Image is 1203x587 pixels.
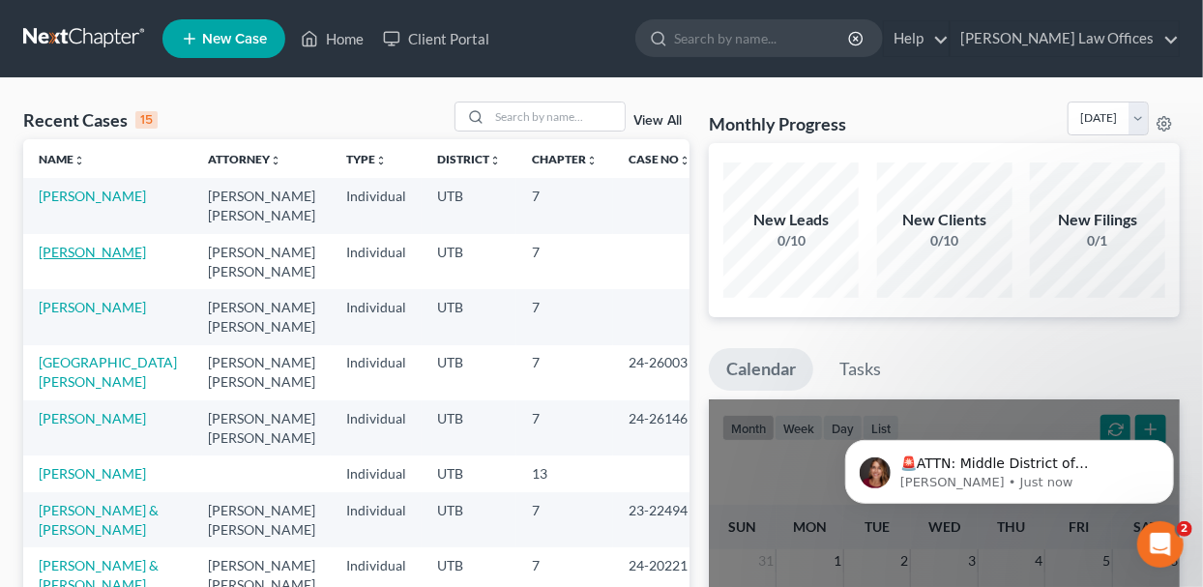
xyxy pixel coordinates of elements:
[629,152,690,166] a: Case Nounfold_more
[1137,521,1184,568] iframe: Intercom live chat
[39,152,85,166] a: Nameunfold_more
[489,103,625,131] input: Search by name...
[192,234,331,289] td: [PERSON_NAME] [PERSON_NAME]
[422,345,516,400] td: UTB
[192,400,331,455] td: [PERSON_NAME] [PERSON_NAME]
[422,289,516,344] td: UTB
[532,152,598,166] a: Chapterunfold_more
[192,178,331,233] td: [PERSON_NAME] [PERSON_NAME]
[331,400,422,455] td: Individual
[723,231,859,250] div: 0/10
[709,348,813,391] a: Calendar
[192,289,331,344] td: [PERSON_NAME] [PERSON_NAME]
[39,244,146,260] a: [PERSON_NAME]
[884,21,949,56] a: Help
[73,155,85,166] i: unfold_more
[951,21,1179,56] a: [PERSON_NAME] Law Offices
[331,345,422,400] td: Individual
[375,155,387,166] i: unfold_more
[208,152,281,166] a: Attorneyunfold_more
[516,178,613,233] td: 7
[516,492,613,547] td: 7
[1030,231,1165,250] div: 0/1
[192,345,331,400] td: [PERSON_NAME] [PERSON_NAME]
[23,108,158,132] div: Recent Cases
[422,234,516,289] td: UTB
[822,348,898,391] a: Tasks
[422,455,516,491] td: UTB
[516,400,613,455] td: 7
[346,152,387,166] a: Typeunfold_more
[674,20,851,56] input: Search by name...
[516,289,613,344] td: 7
[331,234,422,289] td: Individual
[39,354,177,390] a: [GEOGRAPHIC_DATA][PERSON_NAME]
[192,492,331,547] td: [PERSON_NAME] [PERSON_NAME]
[331,178,422,233] td: Individual
[39,502,159,538] a: [PERSON_NAME] & [PERSON_NAME]
[586,155,598,166] i: unfold_more
[516,234,613,289] td: 7
[331,492,422,547] td: Individual
[39,188,146,204] a: [PERSON_NAME]
[633,114,682,128] a: View All
[613,345,706,400] td: 24-26003
[1030,209,1165,231] div: New Filings
[135,111,158,129] div: 15
[516,455,613,491] td: 13
[613,492,706,547] td: 23-22494
[877,231,1012,250] div: 0/10
[679,155,690,166] i: unfold_more
[422,492,516,547] td: UTB
[723,209,859,231] div: New Leads
[489,155,501,166] i: unfold_more
[270,155,281,166] i: unfold_more
[613,400,706,455] td: 24-26146
[331,289,422,344] td: Individual
[39,299,146,315] a: [PERSON_NAME]
[437,152,501,166] a: Districtunfold_more
[877,209,1012,231] div: New Clients
[816,399,1203,535] iframe: Intercom notifications message
[39,410,146,426] a: [PERSON_NAME]
[1177,521,1192,537] span: 2
[39,465,146,482] a: [PERSON_NAME]
[422,400,516,455] td: UTB
[202,32,267,46] span: New Case
[516,345,613,400] td: 7
[709,112,846,135] h3: Monthly Progress
[373,21,499,56] a: Client Portal
[422,178,516,233] td: UTB
[331,455,422,491] td: Individual
[291,21,373,56] a: Home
